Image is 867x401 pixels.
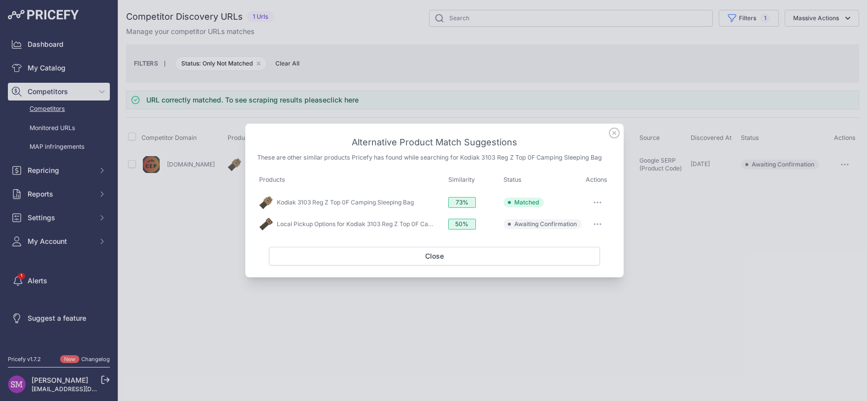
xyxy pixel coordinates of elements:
[277,199,414,206] a: Kodiak 3103 Reg Z Top 0F Camping Sleeping Bag
[586,176,607,183] span: Actions
[257,135,612,149] h3: Alternative Product Match Suggestions
[448,219,476,230] span: 50%
[269,247,600,266] button: Close
[257,153,612,163] p: These are other similar products Pricefy has found while searching for Kodiak 3103 Reg Z Top 0F C...
[448,176,475,183] span: Similarity
[448,197,476,208] span: 73%
[503,176,522,183] span: Status
[514,220,577,228] span: Awaiting Confirmation
[259,217,273,231] img: 1
[259,176,285,183] span: Products
[259,196,273,209] img: 0
[277,220,452,228] a: Local Pickup Options for Kodiak 3103 Reg Z Top 0F Camping Sl
[514,199,539,206] span: Matched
